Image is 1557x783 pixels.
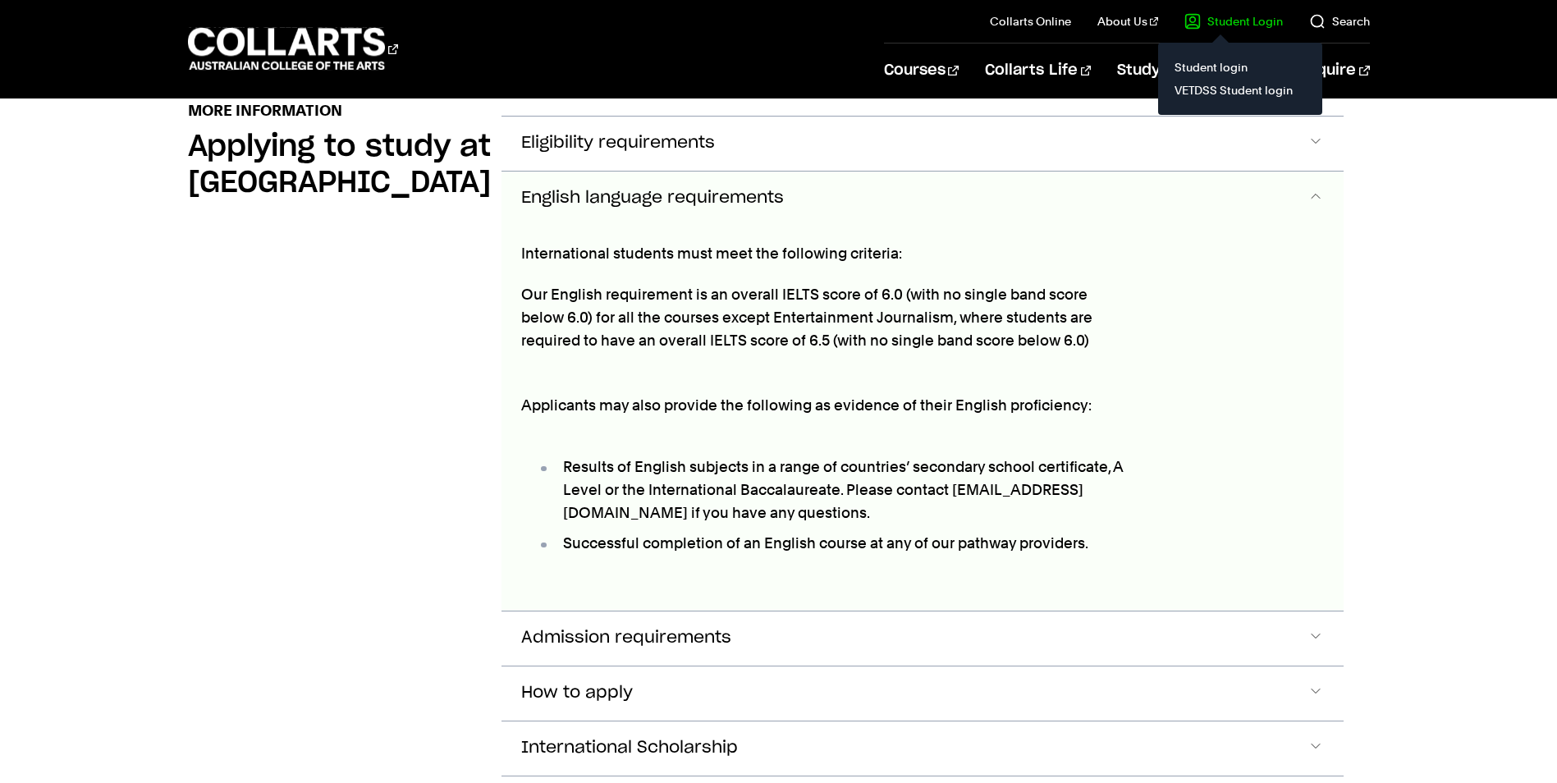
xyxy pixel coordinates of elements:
[521,684,633,703] span: How to apply
[188,129,491,201] h2: Applying to study at [GEOGRAPHIC_DATA]
[1171,56,1309,79] a: Student login
[1171,79,1309,102] a: VETDSS Student login
[521,189,784,208] span: English language requirements
[521,242,1130,265] p: International students must meet the following criteria:
[521,283,1130,352] p: Our English requirement is an overall IELTS score of 6.0 (with no single band score below 6.0) fo...
[1097,13,1158,30] a: About Us
[188,25,398,72] div: Go to homepage
[1309,13,1370,30] a: Search
[985,43,1091,98] a: Collarts Life
[1184,13,1283,30] a: Student Login
[501,226,1344,611] div: Eligibility requirements
[1117,43,1271,98] a: Study Information
[188,99,342,122] p: More Information
[501,721,1344,776] button: International Scholarship
[521,629,731,648] span: Admission requirements
[990,13,1071,30] a: Collarts Online
[521,371,1130,417] p: Applicants may also provide the following as evidence of their English proficiency:
[1298,43,1369,98] a: Enquire
[501,117,1344,171] button: Eligibility requirements
[501,666,1344,721] button: How to apply
[538,456,1130,524] li: Results of English subjects in a range of countries’ secondary school certificate, A Level or the...
[501,611,1344,666] button: Admission requirements
[884,43,959,98] a: Courses
[521,134,715,153] span: Eligibility requirements
[501,172,1344,226] button: English language requirements
[538,532,1130,555] li: Successful completion of an English course at any of our pathway providers.
[521,739,738,758] span: International Scholarship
